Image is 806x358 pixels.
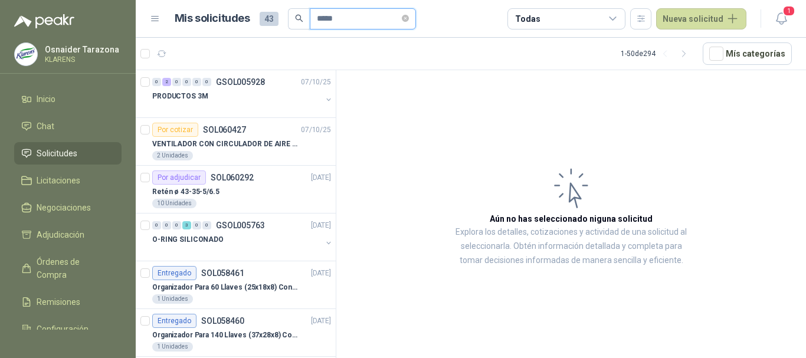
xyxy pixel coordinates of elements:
div: 0 [192,221,201,229]
h3: Aún no has seleccionado niguna solicitud [490,212,653,225]
div: Todas [515,12,540,25]
a: Órdenes de Compra [14,251,122,286]
p: Organizador Para 140 Llaves (37x28x8) Con Cerradura [152,330,299,341]
p: [DATE] [311,316,331,327]
a: 0 0 0 3 0 0 GSOL005763[DATE] O-RING SILICONADO [152,218,333,256]
div: 1 Unidades [152,294,193,304]
a: Licitaciones [14,169,122,192]
p: O-RING SILICONADO [152,234,224,245]
p: Organizador Para 60 Llaves (25x18x8) Con Cerradura [152,282,299,293]
p: Retén ø 43-35-5/6.5 [152,186,219,198]
div: 0 [172,78,181,86]
span: Órdenes de Compra [37,255,110,281]
div: 0 [152,221,161,229]
div: Entregado [152,314,196,328]
span: Chat [37,120,54,133]
span: Licitaciones [37,174,80,187]
p: 07/10/25 [301,77,331,88]
button: 1 [771,8,792,29]
a: EntregadoSOL058461[DATE] Organizador Para 60 Llaves (25x18x8) Con Cerradura1 Unidades [136,261,336,309]
div: 1 - 50 de 294 [621,44,693,63]
span: Adjudicación [37,228,84,241]
a: Configuración [14,318,122,340]
button: Nueva solicitud [656,8,746,29]
p: [DATE] [311,220,331,231]
span: Remisiones [37,295,80,308]
p: Explora los detalles, cotizaciones y actividad de una solicitud al seleccionarla. Obtén informaci... [454,225,688,268]
span: Configuración [37,323,89,336]
a: Negociaciones [14,196,122,219]
button: Mís categorías [703,42,792,65]
span: Solicitudes [37,147,77,160]
span: Negociaciones [37,201,91,214]
div: 2 [162,78,171,86]
div: Entregado [152,266,196,280]
div: 0 [192,78,201,86]
div: 0 [162,221,171,229]
a: 0 2 0 0 0 0 GSOL00592807/10/25 PRODUCTOS 3M [152,75,333,113]
p: GSOL005763 [216,221,265,229]
div: 10 Unidades [152,199,196,208]
span: close-circle [402,15,409,22]
p: SOL058460 [201,317,244,325]
div: 0 [152,78,161,86]
p: PRODUCTOS 3M [152,91,208,102]
p: Osnaider Tarazona [45,45,119,54]
h1: Mis solicitudes [175,10,250,27]
span: Inicio [37,93,55,106]
div: Por adjudicar [152,170,206,185]
a: Inicio [14,88,122,110]
a: Remisiones [14,291,122,313]
a: Adjudicación [14,224,122,246]
span: 43 [260,12,279,26]
div: 2 Unidades [152,151,193,160]
div: Por cotizar [152,123,198,137]
img: Logo peakr [14,14,74,28]
a: Por adjudicarSOL060292[DATE] Retén ø 43-35-5/6.510 Unidades [136,166,336,214]
img: Company Logo [15,43,37,65]
div: 3 [182,221,191,229]
span: 1 [782,5,795,17]
p: SOL058461 [201,269,244,277]
div: 0 [182,78,191,86]
p: SOL060292 [211,173,254,182]
p: [DATE] [311,268,331,279]
p: SOL060427 [203,126,246,134]
p: 07/10/25 [301,124,331,136]
div: 0 [202,78,211,86]
p: VENTILADOR CON CIRCULADOR DE AIRE MULTIPROPOSITO XPOWER DE 14" [152,139,299,150]
a: EntregadoSOL058460[DATE] Organizador Para 140 Llaves (37x28x8) Con Cerradura1 Unidades [136,309,336,357]
a: Por cotizarSOL06042707/10/25 VENTILADOR CON CIRCULADOR DE AIRE MULTIPROPOSITO XPOWER DE 14"2 Unid... [136,118,336,166]
span: search [295,14,303,22]
div: 0 [202,221,211,229]
a: Chat [14,115,122,137]
div: 1 Unidades [152,342,193,352]
p: GSOL005928 [216,78,265,86]
a: Solicitudes [14,142,122,165]
div: 0 [172,221,181,229]
span: close-circle [402,13,409,24]
p: KLARENS [45,56,119,63]
p: [DATE] [311,172,331,183]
